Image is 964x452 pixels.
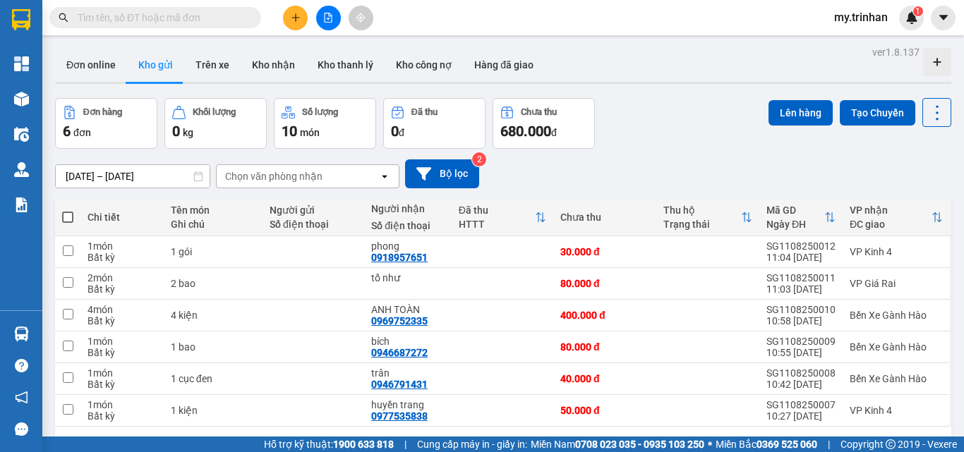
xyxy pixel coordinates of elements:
img: solution-icon [14,197,29,212]
button: Đơn hàng6đơn [55,98,157,149]
button: Lên hàng [769,100,833,126]
input: Tìm tên, số ĐT hoặc mã đơn [78,10,244,25]
span: caret-down [937,11,950,24]
div: Bất kỳ [88,315,157,326]
div: 1 món [88,399,157,410]
span: món [300,127,320,138]
svg: open [379,171,390,182]
div: 1 bao [171,341,255,353]
strong: 0369 525 060 [757,439,817,450]
div: 40.000 đ [560,373,649,384]
div: 1 món [88,240,157,252]
sup: 2 [472,152,486,166]
div: 30.000 đ [560,246,649,257]
div: 4 kiện [171,310,255,321]
div: huyền trang [371,399,445,410]
button: Trên xe [184,48,241,82]
th: Toggle SortBy [759,199,843,236]
button: Số lượng10món [274,98,376,149]
div: HTTT [459,219,535,230]
button: Khối lượng0kg [164,98,267,149]
div: 400.000 đ [560,310,649,321]
div: Bất kỳ [88,252,157,263]
img: warehouse-icon [14,326,29,341]
div: bích [371,336,445,347]
div: Đơn hàng [83,107,122,117]
div: VP Kinh 4 [850,246,943,257]
div: 2 bao [171,278,255,289]
div: 2 món [88,272,157,283]
strong: 0708 023 035 - 0935 103 250 [575,439,704,450]
span: Cung cấp máy in - giấy in: [417,436,527,452]
button: Đã thu0đ [383,98,486,149]
div: ĐC giao [850,219,932,230]
div: trân [371,367,445,379]
div: ver 1.8.137 [872,44,920,60]
img: warehouse-icon [14,127,29,142]
div: Tên món [171,204,255,216]
div: Bất kỳ [88,347,157,358]
div: 0946687272 [371,347,428,358]
span: Hỗ trợ kỹ thuật: [264,436,394,452]
div: Bất kỳ [88,410,157,422]
div: 10:42 [DATE] [766,379,836,390]
div: Bất kỳ [88,379,157,390]
button: Kho thanh lý [306,48,385,82]
div: Ngày ĐH [766,219,824,230]
div: VP nhận [850,204,932,216]
div: 11:04 [DATE] [766,252,836,263]
div: 0977535838 [371,410,428,422]
div: 1 món [88,367,157,379]
button: caret-down [931,6,956,30]
div: Số điện thoại [371,220,445,231]
span: 680.000 [500,123,551,140]
button: Kho gửi [127,48,184,82]
div: 11:03 [DATE] [766,283,836,295]
div: Trạng thái [663,219,741,230]
button: plus [283,6,308,30]
span: question-circle [15,359,28,372]
span: Miền Nam [531,436,704,452]
div: Bến Xe Gành Hào [850,341,943,353]
div: Chi tiết [88,212,157,223]
div: 1 gói [171,246,255,257]
div: Đã thu [411,107,438,117]
span: notification [15,391,28,404]
button: Kho công nợ [385,48,463,82]
span: | [404,436,406,452]
button: Tạo Chuyến [840,100,915,126]
img: logo-vxr [12,9,30,30]
div: VP Giá Rai [850,278,943,289]
div: SG1108250011 [766,272,836,283]
div: Số lượng [302,107,338,117]
img: dashboard-icon [14,56,29,71]
span: aim [356,13,366,23]
div: Người gửi [270,204,357,216]
div: 80.000 đ [560,278,649,289]
span: search [59,13,68,23]
div: phong [371,240,445,252]
div: 1 món [88,336,157,347]
span: đ [399,127,404,138]
span: my.trinhan [823,8,899,26]
div: 0918957651 [371,252,428,263]
img: warehouse-icon [14,162,29,177]
div: Mã GD [766,204,824,216]
span: Miền Bắc [716,436,817,452]
span: plus [291,13,301,23]
div: Chọn văn phòng nhận [225,169,323,183]
div: SG1108250008 [766,367,836,379]
strong: 1900 633 818 [333,439,394,450]
span: 6 [63,123,71,140]
div: VP Kinh 4 [850,405,943,416]
button: Bộ lọc [405,159,479,188]
button: Chưa thu680.000đ [493,98,595,149]
div: 10:27 [DATE] [766,410,836,422]
span: file-add [323,13,333,23]
img: icon-new-feature [905,11,918,24]
div: Ghi chú [171,219,255,230]
span: đơn [73,127,91,138]
span: ⚪️ [708,441,712,447]
span: kg [183,127,193,138]
div: Tạo kho hàng mới [923,48,951,76]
